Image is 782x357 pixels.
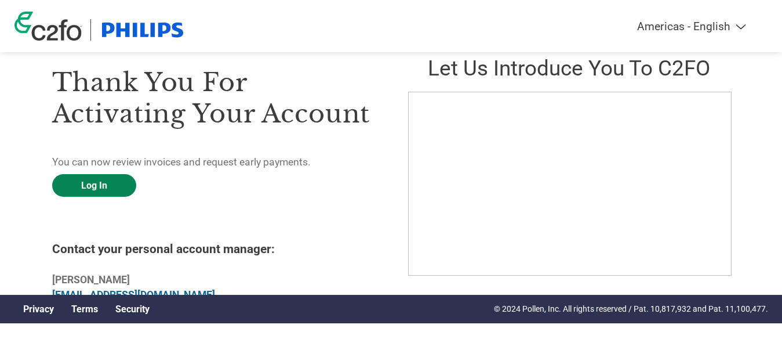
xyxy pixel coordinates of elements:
[52,289,215,301] a: [EMAIL_ADDRESS][DOMAIN_NAME]
[52,274,130,286] b: [PERSON_NAME]
[52,242,374,256] h4: Contact your personal account manager:
[71,304,98,315] a: Terms
[52,174,136,197] a: Log In
[14,12,82,41] img: c2fo logo
[23,304,54,315] a: Privacy
[100,19,186,41] img: Philips
[52,67,374,129] h3: Thank you for activating your account
[115,304,150,315] a: Security
[494,303,768,315] p: © 2024 Pollen, Inc. All rights reserved / Pat. 10,817,932 and Pat. 11,100,477.
[408,56,730,81] h2: Let us introduce you to C2FO
[408,92,732,276] iframe: C2FO Introduction Video
[52,154,374,170] p: You can now review invoices and request early payments.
